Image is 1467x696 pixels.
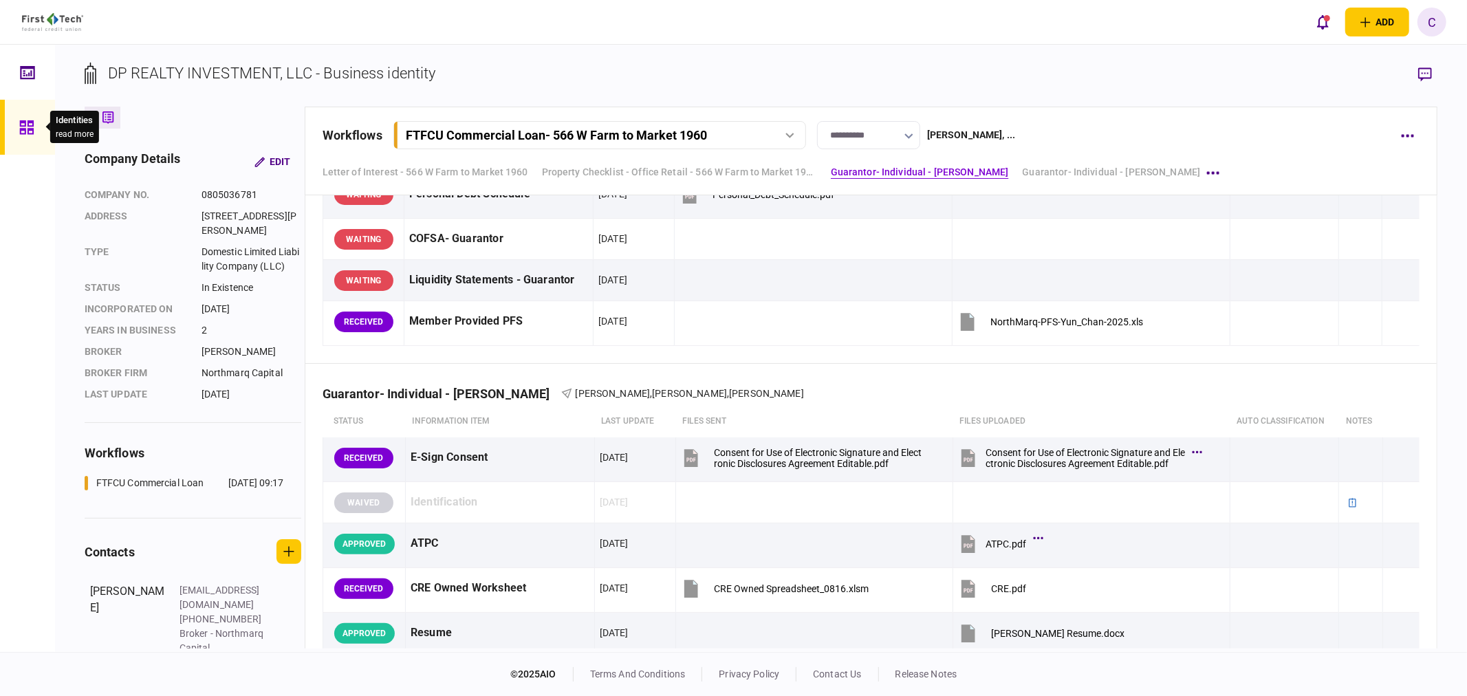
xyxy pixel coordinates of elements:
[1023,165,1201,180] a: Guarantor- Individual - [PERSON_NAME]
[600,495,629,509] div: [DATE]
[600,581,629,595] div: [DATE]
[108,62,436,85] div: DP REALTY INVESTMENT, LLC - Business identity
[650,388,652,399] span: ,
[202,302,301,316] div: [DATE]
[334,578,393,599] div: RECEIVED
[323,406,405,437] th: status
[1417,8,1446,36] button: C
[895,668,957,679] a: release notes
[228,476,284,490] div: [DATE] 09:17
[323,165,528,180] a: Letter of Interest - 566 W Farm to Market 1960
[652,388,727,399] span: [PERSON_NAME]
[56,129,94,139] button: read more
[334,623,395,644] div: APPROVED
[85,543,135,561] div: contacts
[180,627,269,655] div: Broker - Northmarq Capital
[953,406,1230,437] th: Files uploaded
[957,306,1143,337] button: NorthMarq-PFS-Yun_Chan-2025.xls
[990,316,1143,327] div: NorthMarq-PFS-Yun_Chan-2025.xls
[406,406,595,437] th: Information item
[85,345,188,359] div: Broker
[85,387,188,402] div: last update
[991,583,1026,594] div: CRE.pdf
[813,668,861,679] a: contact us
[1345,8,1409,36] button: open adding identity options
[334,270,393,291] div: WAITING
[598,232,627,246] div: [DATE]
[96,476,204,490] div: FTFCU Commercial Loan
[85,476,284,490] a: FTFCU Commercial Loan[DATE] 09:17
[600,536,629,550] div: [DATE]
[334,492,393,513] div: WAIVED
[958,442,1199,473] button: Consent for Use of Electronic Signature and Electronic Disclosures Agreement Editable.pdf
[85,188,188,202] div: company no.
[991,628,1124,639] div: Paul Kirkley Resume.docx
[411,618,589,649] div: Resume
[542,165,817,180] a: Property Checklist - Office Retail - 566 W Farm to Market 1960
[1308,8,1337,36] button: open notifications list
[243,149,301,174] button: Edit
[729,388,804,399] span: [PERSON_NAME]
[202,366,301,380] div: Northmarq Capital
[334,229,393,250] div: WAITING
[393,121,806,149] button: FTFCU Commercial Loan- 566 W Farm to Market 1960
[986,539,1026,550] div: ATPC.pdf
[202,387,301,402] div: [DATE]
[1339,406,1382,437] th: notes
[90,583,166,655] div: [PERSON_NAME]
[56,113,94,127] div: Identities
[411,573,589,604] div: CRE Owned Worksheet
[85,149,181,174] div: company details
[202,188,301,202] div: 0805036781
[927,128,1015,142] div: [PERSON_NAME] , ...
[411,528,589,559] div: ATPC
[180,612,269,627] div: [PHONE_NUMBER]
[600,626,629,640] div: [DATE]
[85,366,188,380] div: broker firm
[598,314,627,328] div: [DATE]
[958,528,1040,559] button: ATPC.pdf
[202,281,301,295] div: In Existence
[409,224,588,254] div: COFSA- Guarantor
[85,444,301,462] div: workflows
[334,312,393,332] div: RECEIVED
[85,302,188,316] div: incorporated on
[598,273,627,287] div: [DATE]
[202,323,301,338] div: 2
[323,387,561,401] div: Guarantor- Individual - [PERSON_NAME]
[334,534,395,554] div: APPROVED
[22,13,83,31] img: client company logo
[406,128,707,142] div: FTFCU Commercial Loan - 566 W Farm to Market 1960
[986,447,1185,469] div: Consent for Use of Electronic Signature and Electronic Disclosures Agreement Editable.pdf
[576,388,651,399] span: [PERSON_NAME]
[409,265,588,296] div: Liquidity Statements - Guarantor
[958,573,1026,604] button: CRE.pdf
[681,442,922,473] button: Consent for Use of Electronic Signature and Electronic Disclosures Agreement Editable.pdf
[958,618,1124,649] button: Paul Kirkley Resume.docx
[411,487,589,518] div: Identification
[714,447,922,469] div: Consent for Use of Electronic Signature and Electronic Disclosures Agreement Editable.pdf
[85,245,188,274] div: Type
[1230,406,1339,437] th: auto classification
[831,165,1009,180] a: Guarantor- Individual - [PERSON_NAME]
[727,388,729,399] span: ,
[202,209,301,238] div: [STREET_ADDRESS][PERSON_NAME]
[675,406,953,437] th: files sent
[202,345,301,359] div: [PERSON_NAME]
[719,668,779,679] a: privacy policy
[85,209,188,238] div: address
[202,245,301,274] div: Domestic Limited Liability Company (LLC)
[510,667,574,682] div: © 2025 AIO
[411,442,589,473] div: E-Sign Consent
[409,306,588,337] div: Member Provided PFS
[594,406,675,437] th: last update
[180,583,269,612] div: [EMAIL_ADDRESS][DOMAIN_NAME]
[85,281,188,295] div: status
[323,126,382,144] div: workflows
[600,450,629,464] div: [DATE]
[85,323,188,338] div: years in business
[681,573,869,604] button: CRE Owned Spreadsheet_0816.xlsm
[590,668,686,679] a: terms and conditions
[714,583,869,594] div: CRE Owned Spreadsheet_0816.xlsm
